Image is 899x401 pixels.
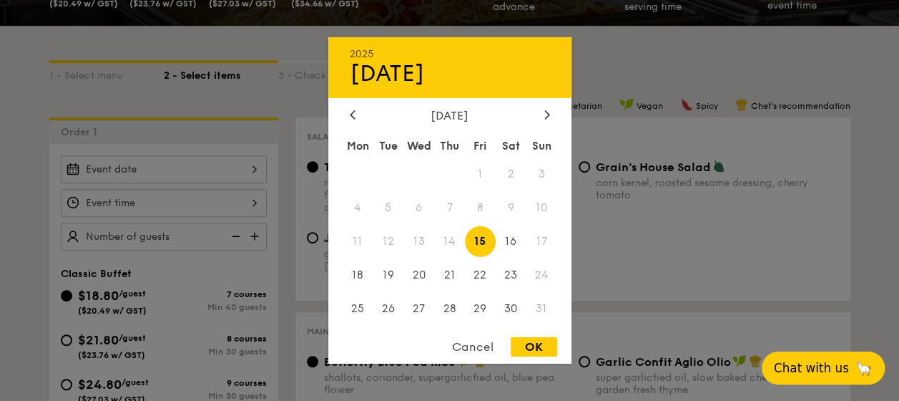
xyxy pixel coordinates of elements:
[774,361,849,375] span: Chat with us
[465,133,496,159] div: Fri
[343,259,373,290] span: 18
[496,259,526,290] span: 23
[350,48,550,60] div: 2025
[434,293,465,324] span: 28
[526,193,557,223] span: 10
[465,193,496,223] span: 8
[434,193,465,223] span: 7
[496,133,526,159] div: Sat
[465,226,496,257] span: 15
[855,359,873,377] span: 🦙
[373,193,403,223] span: 5
[526,259,557,290] span: 24
[373,293,403,324] span: 26
[350,60,550,87] div: [DATE]
[496,193,526,223] span: 9
[343,193,373,223] span: 4
[465,159,496,190] span: 1
[403,259,434,290] span: 20
[511,337,557,357] div: OK
[465,259,496,290] span: 22
[496,159,526,190] span: 2
[343,133,373,159] div: Mon
[496,293,526,324] span: 30
[465,293,496,324] span: 29
[403,133,434,159] div: Wed
[526,159,557,190] span: 3
[526,293,557,324] span: 31
[438,337,508,357] div: Cancel
[350,109,550,122] div: [DATE]
[526,133,557,159] div: Sun
[343,226,373,257] span: 11
[762,352,885,385] button: Chat with us🦙
[403,193,434,223] span: 6
[526,226,557,257] span: 17
[434,259,465,290] span: 21
[373,259,403,290] span: 19
[434,133,465,159] div: Thu
[434,226,465,257] span: 14
[403,226,434,257] span: 13
[373,133,403,159] div: Tue
[343,293,373,324] span: 25
[496,226,526,257] span: 16
[403,293,434,324] span: 27
[373,226,403,257] span: 12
